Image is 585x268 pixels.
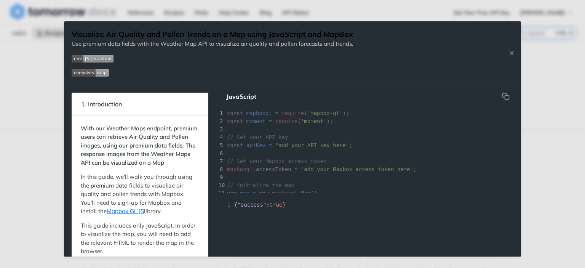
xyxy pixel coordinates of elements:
[81,173,199,216] p: In this guide, we'll walk you through using the premium data fields to visualize air quality and ...
[502,93,510,100] svg: hidden
[253,190,256,196] span: =
[301,190,310,196] span: Map
[216,133,224,141] div: 4
[227,110,349,116] span: ( );
[275,110,278,116] span: =
[76,97,127,112] span: 1. Introduction
[216,157,224,165] div: 7
[227,134,288,140] span: // Set your API key
[227,142,352,148] span: ;
[227,110,243,116] span: const
[246,110,272,116] span: mapboxgl
[227,166,416,172] span: . ;
[227,190,317,196] span: . ({
[72,55,113,63] img: env
[269,118,272,124] span: =
[237,202,266,208] span: "success"
[506,49,517,57] button: Close Recipe
[216,117,224,125] div: 2
[72,54,353,63] span: Expand image
[216,201,521,209] div: { : }
[216,201,233,209] span: 1
[216,109,224,117] div: 1
[281,110,304,116] span: require
[72,29,353,40] h1: Visualize Air Quality and Pollen Trends on a Map using JavaScript and MapBox
[227,118,333,124] span: ( );
[227,182,294,188] span: // initialize the map
[301,118,326,124] span: 'moment'
[81,125,197,166] strong: With our Weather Maps endpoint, premium users can retrieve Air Quality and Pollen images, using o...
[246,118,266,124] span: moment
[227,190,237,196] span: var
[240,190,249,196] span: map
[270,202,283,208] span: true
[227,118,243,124] span: const
[256,166,291,172] span: accessToken
[81,221,199,256] p: This guide includes only JavaScript. In order to visualize the map, you will need to add the rele...
[269,142,272,148] span: =
[216,189,224,197] div: 11
[72,40,353,48] p: Use premium data fields with the Weather Map API to visualize air quality and pollen forecasts an...
[216,165,224,173] div: 8
[72,69,109,77] img: endpoint
[246,142,266,148] span: apiKey
[227,142,243,148] span: const
[301,166,413,172] span: "add your Mapbox access token here"
[107,207,144,215] a: Mapbox GL JS
[272,190,297,196] span: mapboxgl
[72,68,353,77] span: Expand image
[307,110,343,116] span: 'mapbox-gl'
[259,190,269,196] span: new
[227,158,326,164] span: // Set your Mapbox access token
[498,89,513,104] button: Copy
[216,125,224,133] div: 3
[275,118,297,124] span: require
[220,89,262,104] button: JavaScript
[216,173,224,181] div: 9
[227,166,253,172] span: mapboxgl
[216,181,224,189] div: 10
[294,166,297,172] span: =
[216,141,224,149] div: 5
[216,149,224,157] div: 6
[275,142,349,148] span: "add your API key here"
